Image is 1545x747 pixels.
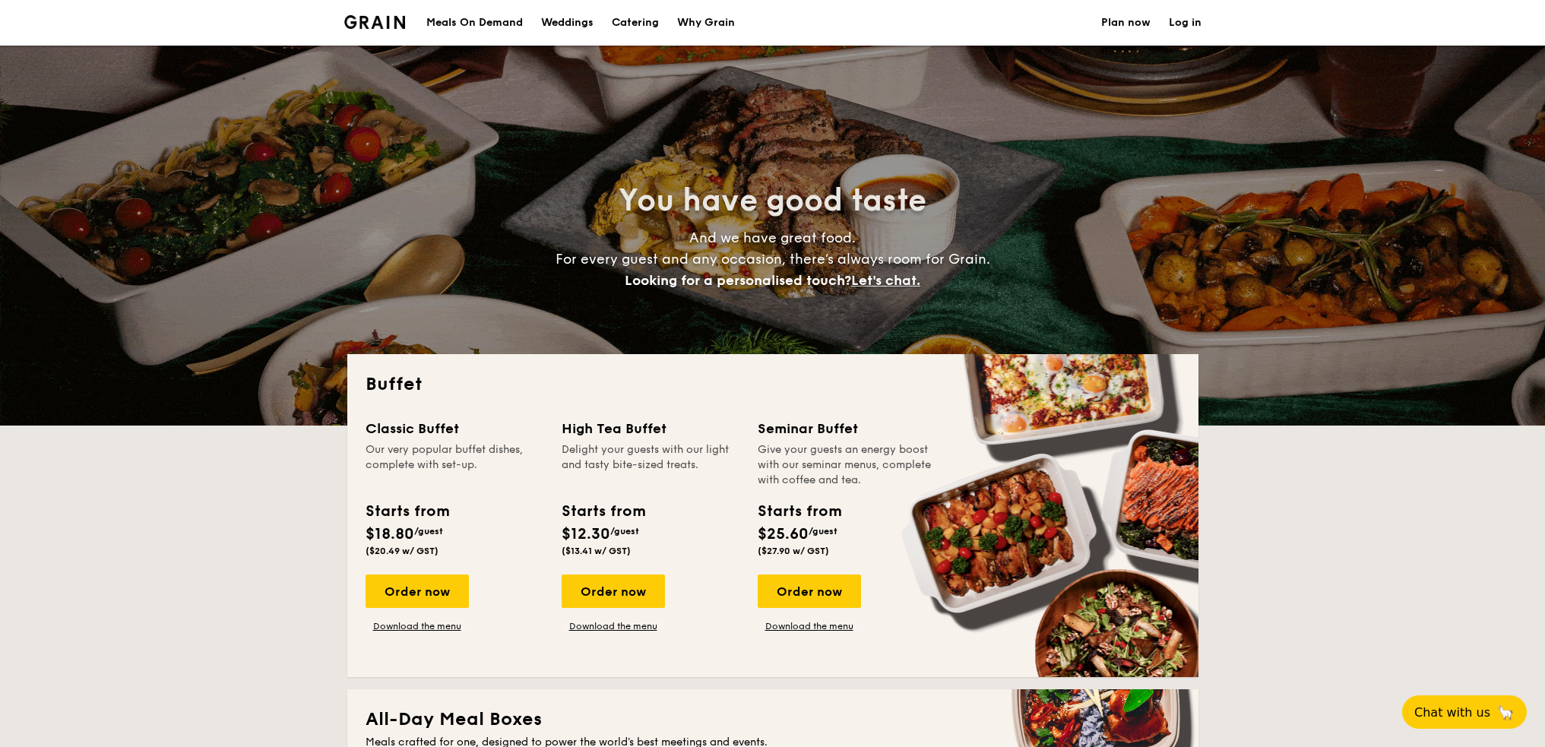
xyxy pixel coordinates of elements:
span: And we have great food. For every guest and any occasion, there’s always room for Grain. [556,229,990,289]
span: ($27.90 w/ GST) [758,546,829,556]
span: /guest [809,526,837,537]
a: Download the menu [562,620,665,632]
span: ($13.41 w/ GST) [562,546,631,556]
span: ($20.49 w/ GST) [366,546,438,556]
a: Download the menu [366,620,469,632]
div: Delight your guests with our light and tasty bite-sized treats. [562,442,739,488]
span: 🦙 [1496,704,1515,721]
div: Starts from [562,500,644,523]
div: High Tea Buffet [562,418,739,439]
span: Chat with us [1414,705,1490,720]
div: Give your guests an energy boost with our seminar menus, complete with coffee and tea. [758,442,936,488]
span: $12.30 [562,525,610,543]
a: Download the menu [758,620,861,632]
span: /guest [414,526,443,537]
div: Order now [758,574,861,608]
a: Logotype [344,15,406,29]
div: Starts from [366,500,448,523]
span: Let's chat. [851,272,920,289]
span: /guest [610,526,639,537]
span: You have good taste [619,182,926,219]
div: Our very popular buffet dishes, complete with set-up. [366,442,543,488]
div: Classic Buffet [366,418,543,439]
span: Looking for a personalised touch? [625,272,851,289]
button: Chat with us🦙 [1402,695,1527,729]
div: Starts from [758,500,841,523]
div: Order now [562,574,665,608]
h2: All-Day Meal Boxes [366,707,1180,732]
span: $18.80 [366,525,414,543]
img: Grain [344,15,406,29]
span: $25.60 [758,525,809,543]
div: Seminar Buffet [758,418,936,439]
h2: Buffet [366,372,1180,397]
div: Order now [366,574,469,608]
